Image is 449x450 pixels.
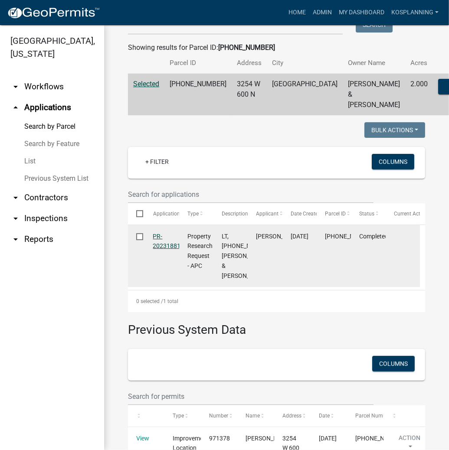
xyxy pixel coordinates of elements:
[256,211,279,217] span: Applicant
[394,211,430,217] span: Current Activity
[222,233,274,279] span: LT, 021-044-002, Parker Titus & Briel
[372,154,414,170] button: Columns
[179,203,213,224] datatable-header-cell: Type
[325,233,376,240] span: 021-044-002
[351,203,385,224] datatable-header-cell: Status
[232,53,267,73] th: Address
[372,356,415,372] button: Columns
[10,82,21,92] i: arrow_drop_down
[201,405,237,426] datatable-header-cell: Number
[282,203,317,224] datatable-header-cell: Date Created
[128,388,374,405] input: Search for permits
[144,203,179,224] datatable-header-cell: Application Number
[209,413,228,419] span: Number
[128,312,425,339] h3: Previous System Data
[128,186,374,203] input: Search for applications
[128,203,144,224] datatable-header-cell: Select
[213,203,248,224] datatable-header-cell: Description
[360,233,389,240] span: Completed
[311,405,347,426] datatable-header-cell: Date
[128,290,425,312] div: 1 total
[386,203,420,224] datatable-header-cell: Current Activity
[282,413,302,419] span: Address
[10,234,21,245] i: arrow_drop_down
[335,4,388,21] a: My Dashboard
[246,413,260,419] span: Name
[325,211,346,217] span: Parcel ID
[136,298,163,304] span: 0 selected /
[153,232,171,251] div: ( )
[355,435,406,442] span: 021-044-002
[291,211,321,217] span: Date Created
[388,4,442,21] a: kosplanning
[274,405,311,426] datatable-header-cell: Address
[173,413,184,419] span: Type
[153,233,188,250] a: PR-2023188158
[355,413,390,419] span: Parcel Number
[128,42,425,53] div: Showing results for Parcel ID:
[237,405,274,426] datatable-header-cell: Name
[10,102,21,113] i: arrow_drop_up
[267,74,343,116] td: [GEOGRAPHIC_DATA]
[309,4,335,21] a: Admin
[319,435,337,442] span: 12/19/1997
[136,435,149,442] a: View
[319,413,330,419] span: Date
[133,80,159,88] a: Selected
[232,74,267,116] td: 3254 W 600 N
[218,43,275,52] strong: [PHONE_NUMBER]
[164,405,201,426] datatable-header-cell: Type
[291,233,308,240] span: 11/03/2023
[347,405,383,426] datatable-header-cell: Parcel Number
[405,74,433,116] td: 2.000
[187,211,199,217] span: Type
[285,4,309,21] a: Home
[405,53,433,73] th: Acres
[222,211,248,217] span: Description
[164,74,232,116] td: [PHONE_NUMBER]
[10,213,21,224] i: arrow_drop_down
[187,233,213,269] span: Property Research Request - APC
[209,435,230,442] span: 971378
[164,53,232,73] th: Parcel ID
[317,203,351,224] datatable-header-cell: Parcel ID
[364,122,425,138] button: Bulk Actions
[267,53,343,73] th: City
[246,435,292,442] span: MARK SLABAUGH
[256,233,303,240] span: Titus Parker
[138,154,176,170] a: + Filter
[10,192,21,203] i: arrow_drop_down
[153,211,200,217] span: Application Number
[248,203,282,224] datatable-header-cell: Applicant
[343,53,405,73] th: Owner Name
[360,211,375,217] span: Status
[343,74,405,116] td: [PERSON_NAME] & [PERSON_NAME]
